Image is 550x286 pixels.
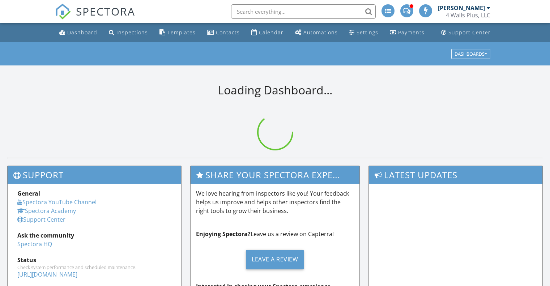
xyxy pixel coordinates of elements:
[17,240,52,248] a: Spectora HQ
[196,244,354,275] a: Leave a Review
[167,29,196,36] div: Templates
[248,26,286,39] a: Calendar
[76,4,135,19] span: SPECTORA
[191,166,360,184] h3: Share Your Spectora Experience
[438,4,485,12] div: [PERSON_NAME]
[56,26,100,39] a: Dashboard
[216,29,240,36] div: Contacts
[369,166,542,184] h3: Latest Updates
[157,26,199,39] a: Templates
[17,215,65,223] a: Support Center
[196,230,251,238] strong: Enjoying Spectora?
[55,4,71,20] img: The Best Home Inspection Software - Spectora
[196,189,354,215] p: We love hearing from inspectors like you! Your feedback helps us improve and helps other inspecto...
[17,189,40,197] strong: General
[357,29,378,36] div: Settings
[17,270,77,278] a: [URL][DOMAIN_NAME]
[259,29,283,36] div: Calendar
[292,26,341,39] a: Automations (Advanced)
[116,29,148,36] div: Inspections
[17,207,76,215] a: Spectora Academy
[196,230,354,238] p: Leave us a review on Capterra!
[8,166,181,184] h3: Support
[204,26,243,39] a: Contacts
[67,29,97,36] div: Dashboard
[17,231,171,240] div: Ask the community
[451,49,490,59] button: Dashboards
[438,26,494,39] a: Support Center
[17,256,171,264] div: Status
[246,250,304,269] div: Leave a Review
[398,29,425,36] div: Payments
[106,26,151,39] a: Inspections
[17,198,97,206] a: Spectora YouTube Channel
[455,51,487,56] div: Dashboards
[303,29,338,36] div: Automations
[346,26,381,39] a: Settings
[231,4,376,19] input: Search everything...
[448,29,491,36] div: Support Center
[17,264,171,270] div: Check system performance and scheduled maintenance.
[446,12,490,19] div: 4 Walls Plus, LLC
[387,26,427,39] a: Payments
[55,10,135,25] a: SPECTORA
